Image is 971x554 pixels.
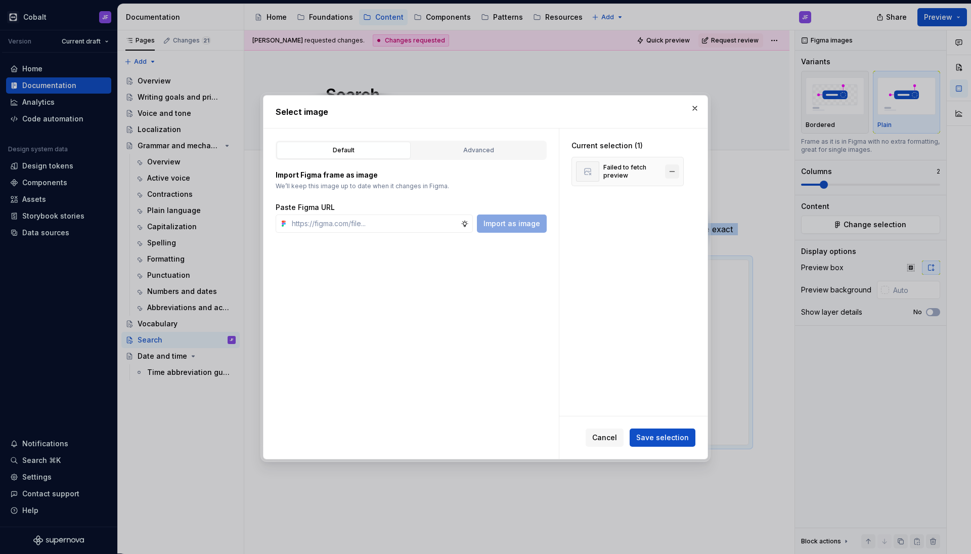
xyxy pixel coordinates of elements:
[571,141,684,151] div: Current selection (1)
[276,182,547,190] p: We’ll keep this image up to date when it changes in Figma.
[276,170,547,180] p: Import Figma frame as image
[592,433,617,443] span: Cancel
[630,429,695,447] button: Save selection
[276,106,695,118] h2: Select image
[280,145,407,155] div: Default
[603,163,661,180] div: Failed to fetch preview
[636,433,689,443] span: Save selection
[288,215,461,233] input: https://figma.com/file...
[276,202,335,212] label: Paste Figma URL
[586,429,624,447] button: Cancel
[415,145,542,155] div: Advanced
